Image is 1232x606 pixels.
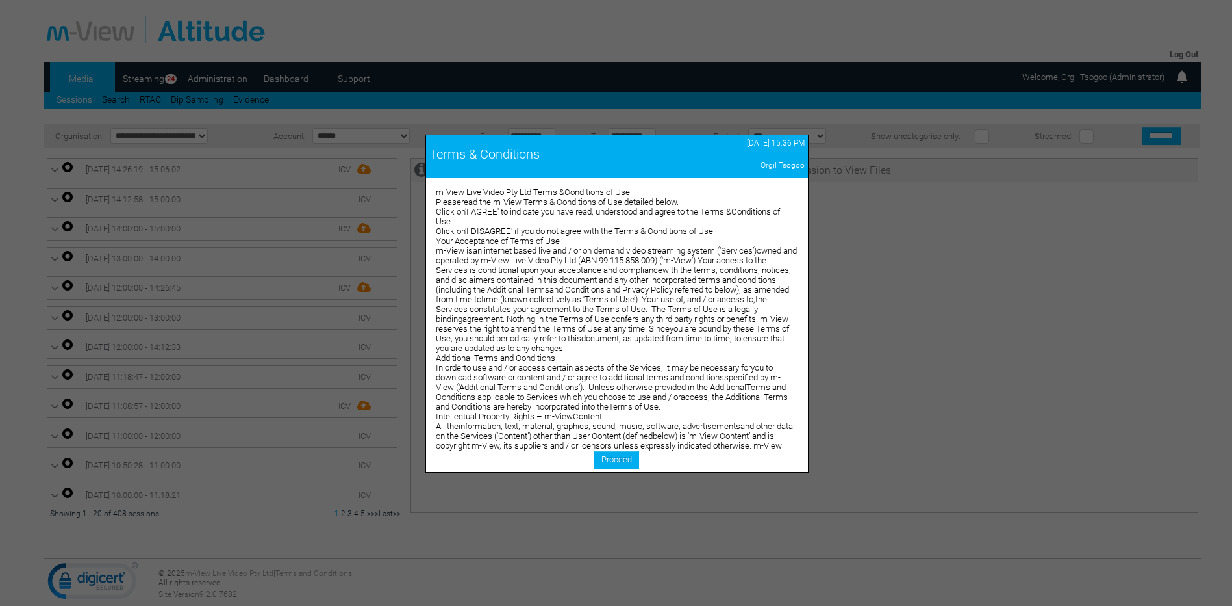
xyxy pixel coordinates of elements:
span: Click on'I AGREE' to indicate you have read, understood and agree to the Terms &Conditions of Use. [436,207,780,226]
td: [DATE] 15:36 PM [672,135,808,151]
span: All theinformation, text, material, graphics, sound, music, software, advertisementsand other dat... [436,421,796,499]
img: bell24.png [1174,69,1190,85]
span: m-View isan internet based live and / or on demand video streaming system (‘Services’)owned and o... [436,246,797,353]
span: Click on'I DISAGREE' if you do not agree with the Terms & Conditions of Use. [436,226,715,236]
span: Additional Terms and Conditions [436,353,555,363]
td: Orgil Tsogoo [672,157,808,173]
a: Proceed [594,451,639,469]
div: Terms & Conditions [429,146,669,162]
span: Pleaseread the m-View Terms & Conditions of Use detailed below. [436,197,679,207]
span: Intellectual Property Rights – m-ViewContent [436,412,602,421]
span: In orderto use and / or access certain aspects of the Services, it may be necessary foryou to dow... [436,363,788,412]
span: Your Acceptance of Terms of Use [436,236,560,246]
span: m-View Live Video Pty Ltd Terms &Conditions of Use [436,187,630,197]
